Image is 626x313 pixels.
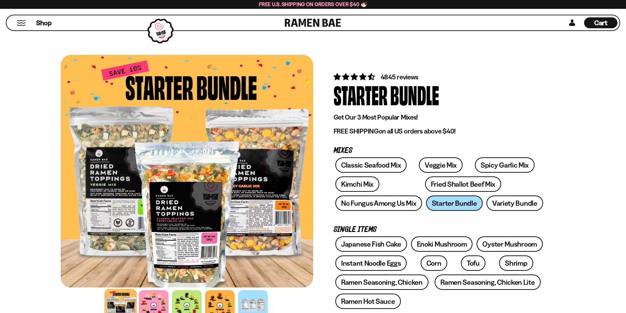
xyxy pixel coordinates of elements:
a: Classic Seafood Mix [335,157,407,173]
a: Kimchi Mix [335,176,379,192]
a: Veggie Mix [419,157,463,173]
span: Cart [594,19,608,27]
a: Instant Noodle Eggs [335,255,407,271]
button: Mobile Menu Trigger [17,20,26,26]
a: Spicy Garlic Mix [475,157,535,173]
a: Oyster Mushroom [477,236,543,252]
a: Ramen Seasoning, Chicken [335,275,428,290]
span: 4.71 stars [334,73,376,81]
a: Shrimp [499,255,533,271]
p: Single Items [334,226,545,233]
p: on all US orders above $40! [334,127,545,136]
a: Corn [421,255,447,271]
a: Shop [36,17,52,28]
span: 4845 reviews [381,73,419,81]
div: Cart [584,15,617,30]
a: Enoki Mushroom [411,236,473,252]
a: Fried Shallot Beef Mix [425,176,501,192]
p: Get Our 3 Most Popular Mixes! [334,113,545,122]
p: Mixes [334,147,545,154]
a: Japanese Fish Cake [335,236,407,252]
span: Free U.S. Shipping on Orders over $40 🍜 [259,1,367,7]
a: Tofu [461,255,485,271]
a: No Fungus Among Us Mix [335,195,422,211]
a: Ramen Hot Sauce [335,294,401,309]
strong: FREE SHIPPING [334,127,379,135]
a: Variety Bundle [486,195,543,211]
div: Starter [334,82,388,107]
span: Shop [36,18,52,28]
div: Bundle [390,82,439,107]
a: Ramen Seasoning, Chicken Lite [435,275,540,290]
